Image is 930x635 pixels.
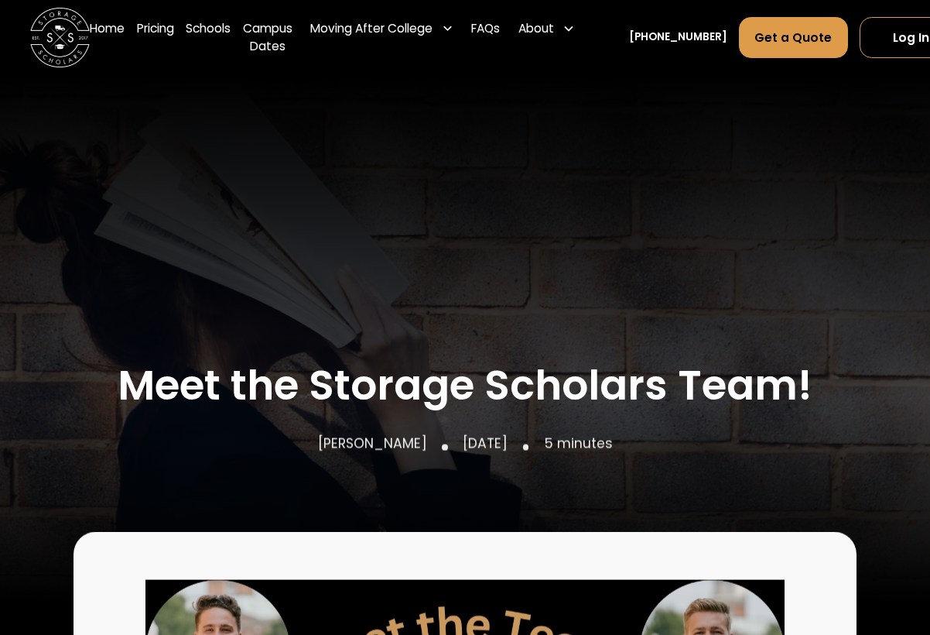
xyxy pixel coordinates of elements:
[304,8,460,50] div: Moving After College
[30,8,91,68] a: home
[463,433,508,453] p: [DATE]
[512,8,581,50] div: About
[137,8,174,68] a: Pricing
[471,8,500,68] a: FAQs
[30,8,91,68] img: Storage Scholars main logo
[318,433,427,453] p: [PERSON_NAME]
[186,8,231,68] a: Schools
[544,433,613,453] p: 5 minutes
[90,8,125,68] a: Home
[518,19,554,37] div: About
[629,29,727,45] a: [PHONE_NUMBER]
[310,19,433,37] div: Moving After College
[739,17,848,57] a: Get a Quote
[243,8,292,68] a: Campus Dates
[118,363,812,409] h1: Meet the Storage Scholars Team!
